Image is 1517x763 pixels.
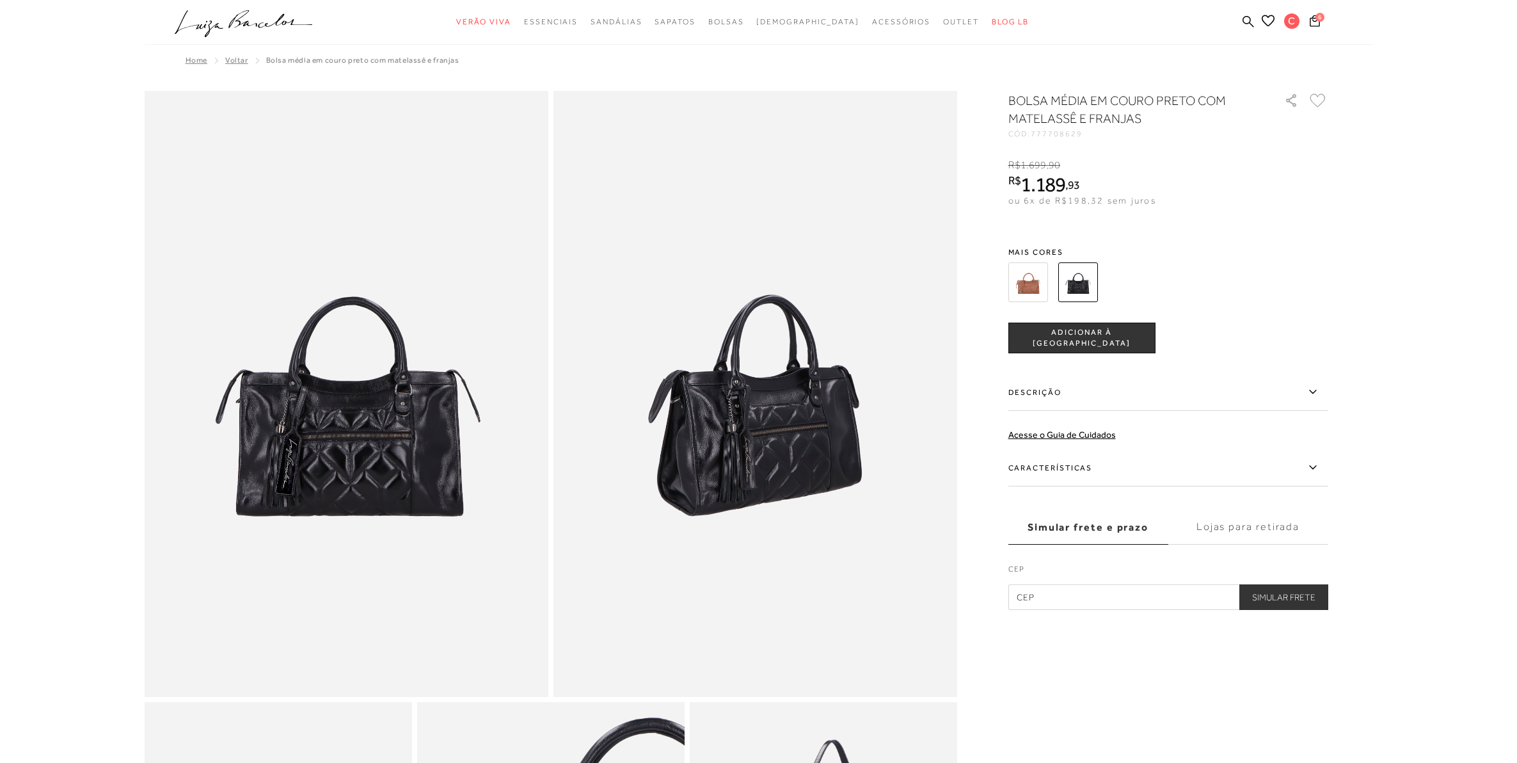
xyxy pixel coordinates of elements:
[1058,262,1098,302] img: BOLSA MÉDIA EM COURO PRETO COM MATELASSÊ E FRANJAS
[1008,159,1021,171] i: R$
[1008,374,1328,411] label: Descrição
[524,17,578,26] span: Essenciais
[1008,510,1168,545] label: Simular frete e prazo
[708,10,744,34] a: noSubCategoriesText
[872,17,930,26] span: Acessórios
[1008,430,1116,440] a: Acesse o Guia de Cuidados
[992,10,1029,34] a: BLOG LB
[655,10,695,34] a: noSubCategoriesText
[992,17,1029,26] span: BLOG LB
[1239,584,1328,610] button: Simular Frete
[591,17,642,26] span: Sandálias
[266,56,459,65] span: BOLSA MÉDIA EM COURO PRETO COM MATELASSÊ E FRANJAS
[456,17,511,26] span: Verão Viva
[1065,179,1080,191] i: ,
[1008,323,1156,353] button: ADICIONAR À [GEOGRAPHIC_DATA]
[1008,92,1248,127] h1: BOLSA MÉDIA EM COURO PRETO COM MATELASSÊ E FRANJAS
[1009,327,1155,349] span: ADICIONAR À [GEOGRAPHIC_DATA]
[1284,13,1299,29] span: C
[591,10,642,34] a: noSubCategoriesText
[524,10,578,34] a: noSubCategoriesText
[1008,262,1048,302] img: BOLSA MÉDIA EM COURO CARAMELO COM MATELASSÊ E FRANJAS
[1278,13,1306,33] button: C
[1008,130,1264,138] div: CÓD:
[1021,159,1047,171] span: 1.699
[1047,159,1061,171] i: ,
[186,56,207,65] a: Home
[1315,13,1324,22] span: 6
[943,17,979,26] span: Outlet
[756,10,859,34] a: noSubCategoriesText
[1008,449,1328,486] label: Características
[1008,584,1328,610] input: CEP
[1008,175,1021,186] i: R$
[456,10,511,34] a: noSubCategoriesText
[1008,248,1328,256] span: Mais cores
[708,17,744,26] span: Bolsas
[225,56,248,65] a: Voltar
[1008,563,1328,581] label: CEP
[1306,14,1324,31] button: 6
[553,91,957,697] img: image
[1008,195,1156,205] span: ou 6x de R$198,32 sem juros
[756,17,859,26] span: [DEMOGRAPHIC_DATA]
[872,10,930,34] a: noSubCategoriesText
[655,17,695,26] span: Sapatos
[1168,510,1328,545] label: Lojas para retirada
[1068,178,1080,191] span: 93
[1021,173,1065,196] span: 1.189
[1031,129,1082,138] span: 777708629
[145,91,548,697] img: image
[1049,159,1060,171] span: 90
[943,10,979,34] a: noSubCategoriesText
